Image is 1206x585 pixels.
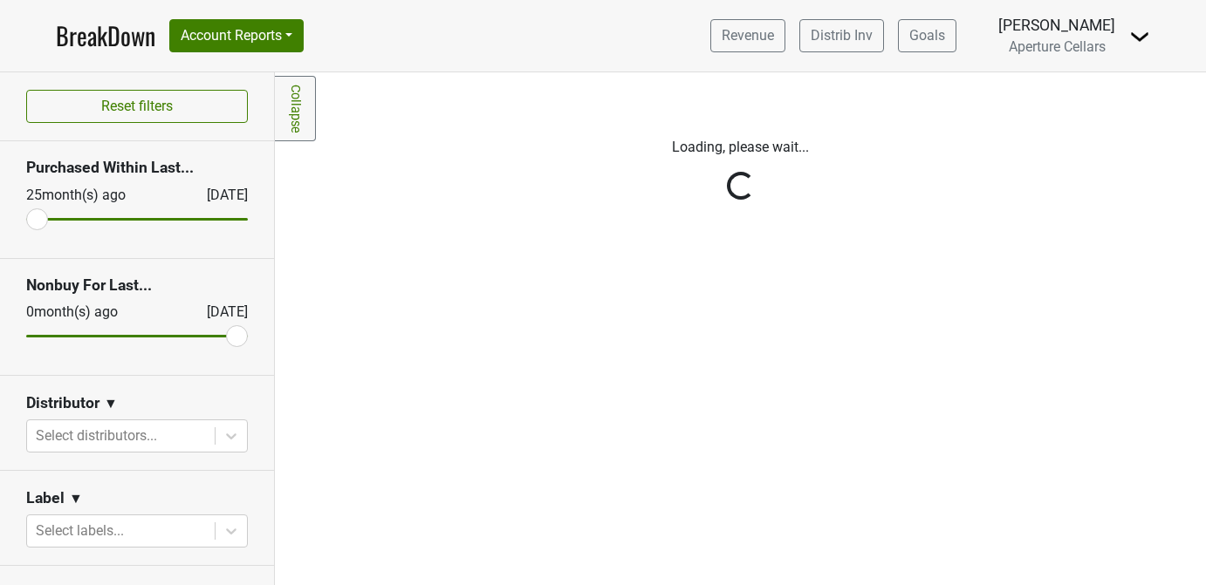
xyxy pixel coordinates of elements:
img: Dropdown Menu [1129,26,1150,47]
button: Account Reports [169,19,304,52]
a: Collapse [275,76,316,141]
a: Distrib Inv [799,19,884,52]
a: Revenue [710,19,785,52]
a: BreakDown [56,17,155,54]
a: Goals [898,19,956,52]
p: Loading, please wait... [288,137,1193,158]
div: [PERSON_NAME] [998,14,1115,37]
span: Aperture Cellars [1009,38,1106,55]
